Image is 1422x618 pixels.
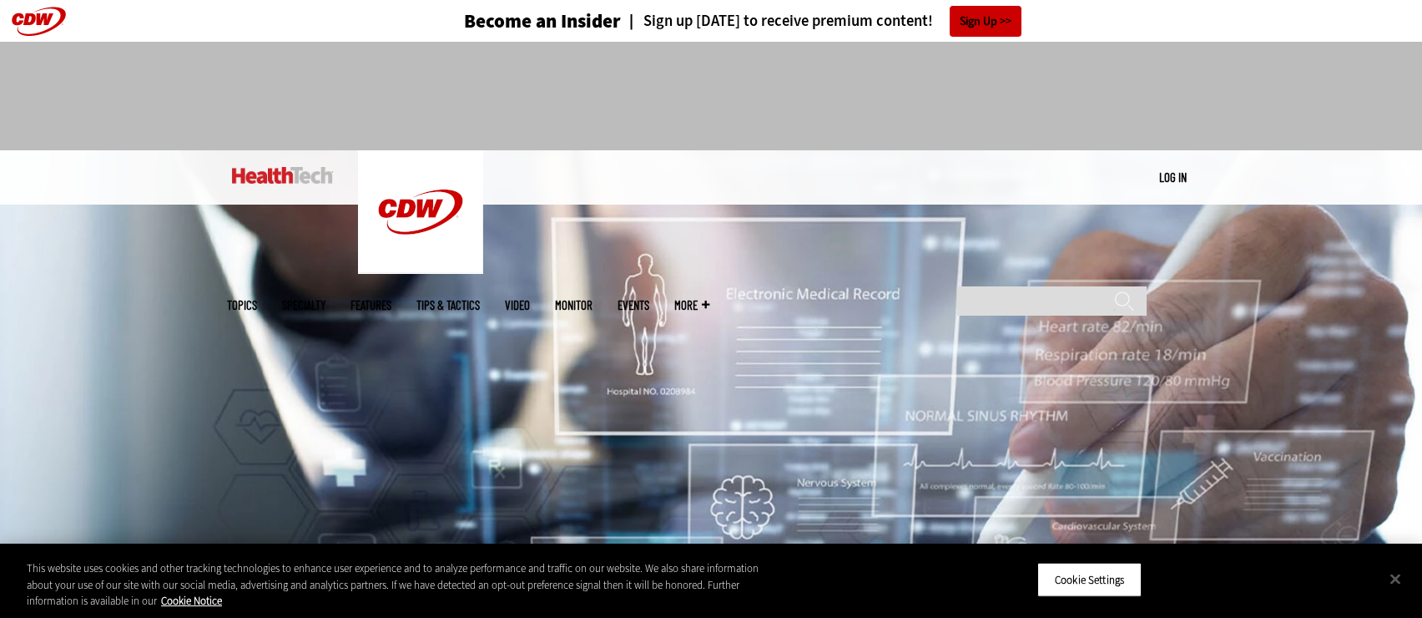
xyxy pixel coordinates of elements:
[464,12,621,31] h3: Become an Insider
[232,167,333,184] img: Home
[416,299,480,312] a: Tips & Tactics
[161,594,222,608] a: More information about your privacy
[1159,170,1187,185] a: Log in
[950,6,1021,37] a: Sign Up
[1159,169,1187,186] div: User menu
[282,299,325,312] span: Specialty
[407,58,1015,134] iframe: advertisement
[1377,560,1414,597] button: Close
[358,150,483,274] img: Home
[674,299,709,312] span: More
[555,299,592,312] a: MonITor
[1037,562,1142,597] button: Cookie Settings
[350,299,391,312] a: Features
[27,560,782,610] div: This website uses cookies and other tracking technologies to enhance user experience and to analy...
[621,13,933,29] a: Sign up [DATE] to receive premium content!
[505,299,530,312] a: Video
[401,12,621,31] a: Become an Insider
[227,299,257,312] span: Topics
[358,261,483,278] a: CDW
[618,299,649,312] a: Events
